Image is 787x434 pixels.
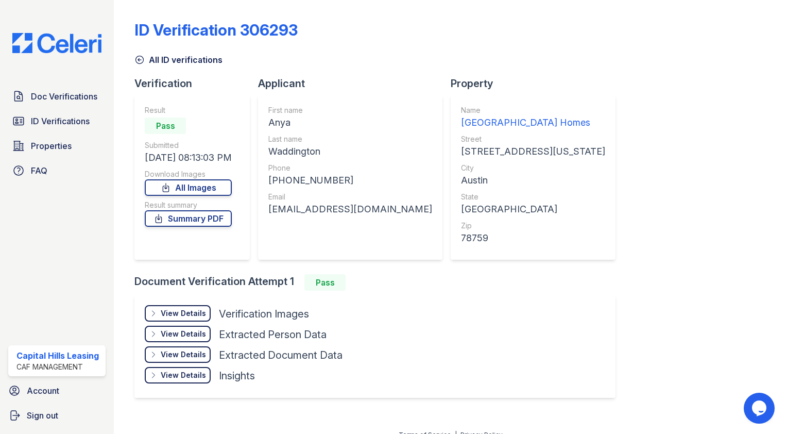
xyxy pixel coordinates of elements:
a: Summary PDF [145,210,232,227]
span: Doc Verifications [31,90,97,103]
span: Account [27,385,59,397]
div: Anya [268,115,432,130]
div: [GEOGRAPHIC_DATA] Homes [461,115,605,130]
div: View Details [161,329,206,339]
div: Result [145,105,232,115]
div: [STREET_ADDRESS][US_STATE] [461,144,605,159]
a: Sign out [4,405,110,426]
div: [DATE] 08:13:03 PM [145,151,232,165]
div: First name [268,105,432,115]
div: Phone [268,163,432,173]
div: Extracted Person Data [219,327,327,342]
span: Sign out [27,409,58,422]
a: Name [GEOGRAPHIC_DATA] Homes [461,105,605,130]
div: Last name [268,134,432,144]
div: City [461,163,605,173]
div: [GEOGRAPHIC_DATA] [461,202,605,216]
div: Verification [134,76,258,91]
span: ID Verifications [31,115,90,127]
a: Doc Verifications [8,86,106,107]
div: Applicant [258,76,451,91]
a: ID Verifications [8,111,106,131]
div: CAF Management [16,362,99,372]
div: View Details [161,308,206,319]
div: Email [268,192,432,202]
a: FAQ [8,160,106,181]
div: Waddington [268,144,432,159]
div: Austin [461,173,605,188]
div: Result summary [145,200,232,210]
div: View Details [161,370,206,380]
a: Account [4,380,110,401]
div: Street [461,134,605,144]
div: View Details [161,349,206,360]
span: Properties [31,140,72,152]
div: ID Verification 306293 [134,21,298,39]
a: Properties [8,136,106,156]
div: Property [451,76,624,91]
div: Zip [461,221,605,231]
div: Download Images [145,169,232,179]
img: CE_Logo_Blue-a8612792a0a2168367f1c8372b55b34899dd931a85d93a1a3d3e32e68fde9ad4.png [4,33,110,53]
div: State [461,192,605,202]
div: Pass [145,118,186,134]
div: Pass [304,274,346,291]
div: 78759 [461,231,605,245]
a: All Images [145,179,232,196]
div: [EMAIL_ADDRESS][DOMAIN_NAME] [268,202,432,216]
span: FAQ [31,164,47,177]
div: Name [461,105,605,115]
div: Insights [219,369,255,383]
div: Capital Hills Leasing [16,349,99,362]
iframe: chat widget [744,393,777,424]
a: All ID verifications [134,54,223,66]
div: [PHONE_NUMBER] [268,173,432,188]
div: Document Verification Attempt 1 [134,274,624,291]
div: Submitted [145,140,232,151]
div: Extracted Document Data [219,348,343,362]
div: Verification Images [219,307,309,321]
